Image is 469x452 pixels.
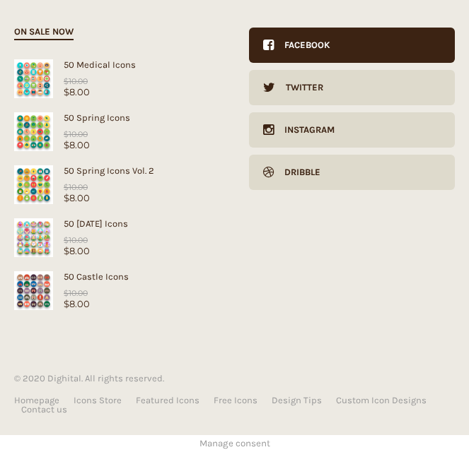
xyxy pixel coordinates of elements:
[14,165,221,203] a: Spring Icons50 Spring Icons Vol. 2$8.00
[249,155,456,190] a: Dribble
[14,59,53,98] img: Medical Icons
[64,76,69,86] span: $
[14,59,221,97] a: Medical Icons50 Medical Icons$8.00
[274,155,320,190] div: Dribble
[14,218,221,229] div: 50 [DATE] Icons
[14,59,221,70] div: 50 Medical Icons
[64,235,88,245] bdi: 10.00
[214,395,257,405] a: Free Icons
[64,192,90,203] bdi: 8.00
[14,271,53,310] img: Castle Icons
[275,70,323,105] div: Twitter
[64,288,88,298] bdi: 10.00
[199,438,270,448] span: Manage consent
[14,395,59,405] a: Homepage
[14,271,221,282] div: 50 Castle Icons
[14,374,455,383] div: © 2020 Dighital. All rights reserved.
[274,28,330,63] div: Facebook
[272,395,322,405] a: Design Tips
[64,129,88,139] bdi: 10.00
[14,112,53,151] img: Spring Icons
[14,218,221,256] a: Easter Icons50 [DATE] Icons$8.00
[249,112,456,148] a: Instagram
[14,112,221,123] div: 50 Spring Icons
[64,129,69,139] span: $
[64,139,69,150] span: $
[74,395,122,405] a: Icons Store
[274,112,335,148] div: Instagram
[14,218,53,257] img: Easter Icons
[249,28,456,63] a: Facebook
[64,288,69,298] span: $
[21,405,67,414] a: Contact us
[14,271,221,309] a: Castle Icons50 Castle Icons$8.00
[64,76,88,86] bdi: 10.00
[64,139,90,150] bdi: 8.00
[64,192,69,203] span: $
[14,24,74,40] h2: On sale now
[64,182,88,192] bdi: 10.00
[14,165,53,204] img: Spring Icons
[64,235,69,245] span: $
[14,165,221,176] div: 50 Spring Icons Vol. 2
[14,112,221,150] a: Spring Icons50 Spring Icons$8.00
[136,395,199,405] a: Featured Icons
[64,245,69,256] span: $
[64,298,69,309] span: $
[336,395,427,405] a: Custom Icon Designs
[64,182,69,192] span: $
[64,245,90,256] bdi: 8.00
[64,86,90,97] bdi: 8.00
[249,70,456,105] a: Twitter
[64,298,90,309] bdi: 8.00
[64,86,69,97] span: $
